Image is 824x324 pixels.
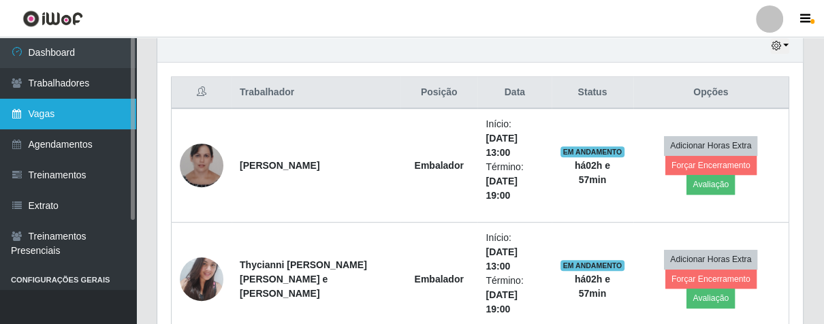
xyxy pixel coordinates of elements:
time: [DATE] 19:00 [486,176,517,201]
li: Início: [486,231,543,274]
strong: há 02 h e 57 min [575,160,610,185]
th: Trabalhador [232,77,400,109]
span: EM ANDAMENTO [560,260,625,271]
img: 1751462505054.jpeg [180,250,223,308]
button: Adicionar Horas Extra [664,136,757,155]
span: EM ANDAMENTO [560,146,625,157]
th: Data [477,77,552,109]
img: 1671851536874.jpeg [180,138,223,193]
strong: Thycianni [PERSON_NAME] [PERSON_NAME] e [PERSON_NAME] [240,259,367,299]
button: Adicionar Horas Extra [664,250,757,269]
li: Término: [486,274,543,317]
strong: [PERSON_NAME] [240,160,319,171]
th: Opções [633,77,789,109]
time: [DATE] 13:00 [486,246,517,272]
strong: Embalador [414,274,463,285]
img: CoreUI Logo [22,10,83,27]
li: Início: [486,117,543,160]
time: [DATE] 13:00 [486,133,517,158]
th: Posição [400,77,478,109]
button: Avaliação [686,289,735,308]
li: Término: [486,160,543,203]
button: Avaliação [686,175,735,194]
strong: Embalador [414,160,463,171]
button: Forçar Encerramento [665,156,757,175]
button: Forçar Encerramento [665,270,757,289]
strong: há 02 h e 57 min [575,274,610,299]
time: [DATE] 19:00 [486,289,517,314]
th: Status [552,77,633,109]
